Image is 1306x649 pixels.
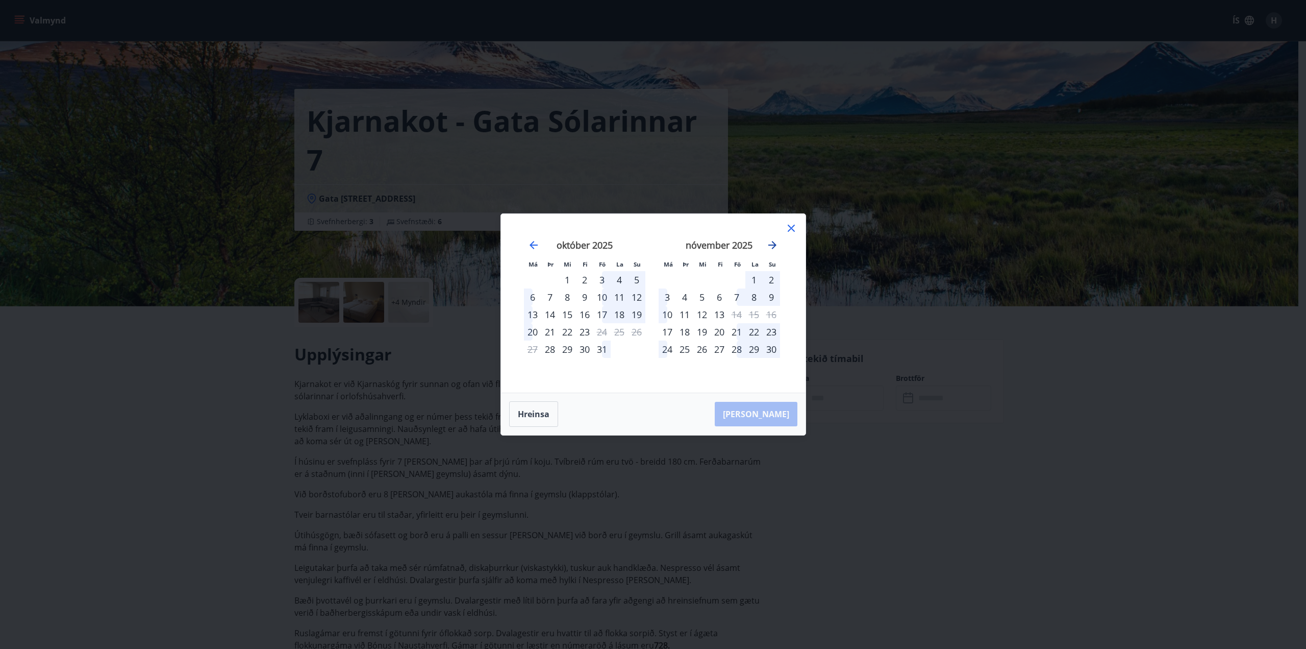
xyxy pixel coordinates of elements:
td: Choose fimmtudagur, 6. nóvember 2025 as your check-in date. It’s available. [711,289,728,306]
td: Choose mánudagur, 20. október 2025 as your check-in date. It’s available. [524,323,541,341]
td: Choose þriðjudagur, 11. nóvember 2025 as your check-in date. It’s available. [676,306,693,323]
div: 3 [659,289,676,306]
div: 9 [576,289,593,306]
small: Su [769,260,776,268]
div: 4 [611,271,628,289]
div: Move forward to switch to the next month. [766,239,778,251]
div: 15 [559,306,576,323]
div: 13 [524,306,541,323]
small: La [616,260,623,268]
td: Choose þriðjudagur, 25. nóvember 2025 as your check-in date. It’s available. [676,341,693,358]
div: 10 [593,289,611,306]
div: 24 [659,341,676,358]
td: Choose föstudagur, 28. nóvember 2025 as your check-in date. It’s available. [728,341,745,358]
small: Þr [547,260,554,268]
div: 23 [576,323,593,341]
small: Þr [683,260,689,268]
div: 11 [611,289,628,306]
td: Choose mánudagur, 24. nóvember 2025 as your check-in date. It’s available. [659,341,676,358]
td: Choose miðvikudagur, 1. október 2025 as your check-in date. It’s available. [559,271,576,289]
td: Choose föstudagur, 31. október 2025 as your check-in date. It’s available. [593,341,611,358]
td: Choose föstudagur, 10. október 2025 as your check-in date. It’s available. [593,289,611,306]
div: 6 [711,289,728,306]
td: Choose mánudagur, 10. nóvember 2025 as your check-in date. It’s available. [659,306,676,323]
td: Choose þriðjudagur, 7. október 2025 as your check-in date. It’s available. [541,289,559,306]
td: Choose þriðjudagur, 18. nóvember 2025 as your check-in date. It’s available. [676,323,693,341]
div: Aðeins innritun í boði [659,323,676,341]
div: 5 [628,271,645,289]
small: La [751,260,759,268]
td: Choose laugardagur, 29. nóvember 2025 as your check-in date. It’s available. [745,341,763,358]
td: Choose sunnudagur, 2. nóvember 2025 as your check-in date. It’s available. [763,271,780,289]
div: 5 [693,289,711,306]
div: 10 [659,306,676,323]
td: Choose fimmtudagur, 30. október 2025 as your check-in date. It’s available. [576,341,593,358]
td: Choose miðvikudagur, 29. október 2025 as your check-in date. It’s available. [559,341,576,358]
td: Choose laugardagur, 8. nóvember 2025 as your check-in date. It’s available. [745,289,763,306]
div: 4 [676,289,693,306]
td: Choose sunnudagur, 9. nóvember 2025 as your check-in date. It’s available. [763,289,780,306]
div: 18 [611,306,628,323]
div: 8 [745,289,763,306]
small: Fö [734,260,741,268]
div: 21 [728,323,745,341]
td: Choose laugardagur, 1. nóvember 2025 as your check-in date. It’s available. [745,271,763,289]
div: 9 [763,289,780,306]
td: Choose föstudagur, 21. nóvember 2025 as your check-in date. It’s available. [728,323,745,341]
div: 19 [628,306,645,323]
div: 8 [559,289,576,306]
div: 30 [763,341,780,358]
div: 14 [541,306,559,323]
small: Má [664,260,673,268]
td: Choose mánudagur, 17. nóvember 2025 as your check-in date. It’s available. [659,323,676,341]
td: Not available. föstudagur, 14. nóvember 2025 [728,306,745,323]
td: Not available. sunnudagur, 16. nóvember 2025 [763,306,780,323]
td: Choose sunnudagur, 12. október 2025 as your check-in date. It’s available. [628,289,645,306]
td: Not available. sunnudagur, 26. október 2025 [628,323,645,341]
td: Choose fimmtudagur, 2. október 2025 as your check-in date. It’s available. [576,271,593,289]
div: 2 [576,271,593,289]
td: Choose miðvikudagur, 12. nóvember 2025 as your check-in date. It’s available. [693,306,711,323]
td: Choose fimmtudagur, 13. nóvember 2025 as your check-in date. It’s available. [711,306,728,323]
td: Choose laugardagur, 4. október 2025 as your check-in date. It’s available. [611,271,628,289]
td: Choose fimmtudagur, 20. nóvember 2025 as your check-in date. It’s available. [711,323,728,341]
td: Choose mánudagur, 3. nóvember 2025 as your check-in date. It’s available. [659,289,676,306]
small: Fi [583,260,588,268]
small: Má [529,260,538,268]
div: 25 [676,341,693,358]
td: Choose sunnudagur, 30. nóvember 2025 as your check-in date. It’s available. [763,341,780,358]
td: Choose laugardagur, 22. nóvember 2025 as your check-in date. It’s available. [745,323,763,341]
td: Choose föstudagur, 3. október 2025 as your check-in date. It’s available. [593,271,611,289]
div: 20 [711,323,728,341]
div: 18 [676,323,693,341]
div: 19 [693,323,711,341]
td: Not available. laugardagur, 15. nóvember 2025 [745,306,763,323]
div: 17 [593,306,611,323]
td: Choose sunnudagur, 5. október 2025 as your check-in date. It’s available. [628,271,645,289]
div: Aðeins útritun í boði [728,306,745,323]
div: 22 [745,323,763,341]
td: Choose fimmtudagur, 23. október 2025 as your check-in date. It’s available. [576,323,593,341]
div: 2 [763,271,780,289]
button: Hreinsa [509,401,558,427]
div: 20 [524,323,541,341]
div: 1 [559,271,576,289]
div: 3 [593,271,611,289]
div: 21 [541,323,559,341]
td: Choose þriðjudagur, 28. október 2025 as your check-in date. It’s available. [541,341,559,358]
div: 29 [745,341,763,358]
div: 12 [693,306,711,323]
td: Not available. föstudagur, 24. október 2025 [593,323,611,341]
small: Fi [718,260,723,268]
div: 26 [693,341,711,358]
div: 29 [559,341,576,358]
div: 1 [745,271,763,289]
div: 27 [711,341,728,358]
div: Aðeins innritun í boði [541,341,559,358]
div: Move backward to switch to the previous month. [528,239,540,251]
div: 22 [559,323,576,341]
div: 7 [728,289,745,306]
td: Choose miðvikudagur, 26. nóvember 2025 as your check-in date. It’s available. [693,341,711,358]
div: 16 [576,306,593,323]
td: Choose laugardagur, 18. október 2025 as your check-in date. It’s available. [611,306,628,323]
